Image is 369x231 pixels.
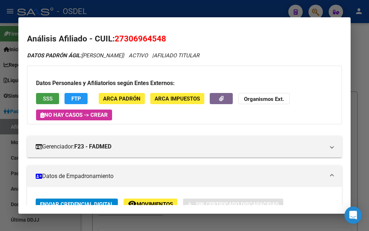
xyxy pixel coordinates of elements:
span: Movimientos [137,201,173,208]
span: SSS [43,95,53,102]
button: ARCA Padrón [99,93,145,104]
mat-icon: remove_red_eye [128,199,137,208]
strong: DATOS PADRÓN ÁGIL: [27,52,81,59]
mat-panel-title: Datos de Empadronamiento [36,172,325,181]
span: Enviar Credencial Digital [40,201,114,208]
button: Sin Certificado Discapacidad [183,199,283,210]
i: | ACTIVO | [27,52,199,59]
strong: Organismos Ext. [244,96,284,102]
h3: Datos Personales y Afiliatorios según Entes Externos: [36,79,333,88]
span: Sin Certificado Discapacidad [196,201,279,208]
button: ARCA Impuestos [150,93,204,104]
mat-expansion-panel-header: Gerenciador:F23 - FADMED [27,136,342,157]
div: Open Intercom Messenger [344,206,362,224]
span: FTP [71,95,81,102]
span: 27306964548 [115,34,166,43]
mat-panel-title: Gerenciador: [36,142,325,151]
button: SSS [36,93,59,104]
span: No hay casos -> Crear [40,112,108,118]
button: Enviar Credencial Digital [36,199,118,210]
h2: Análisis Afiliado - CUIL: [27,33,342,45]
span: ARCA Impuestos [155,95,200,102]
button: FTP [65,93,88,104]
span: ARCA Padrón [103,95,141,102]
button: Movimientos [124,199,177,210]
span: [PERSON_NAME] [27,52,123,59]
span: AFILIADO TITULAR [154,52,199,59]
strong: F23 - FADMED [74,142,111,151]
button: Organismos Ext. [238,93,290,104]
mat-expansion-panel-header: Datos de Empadronamiento [27,165,342,187]
button: No hay casos -> Crear [36,110,112,120]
